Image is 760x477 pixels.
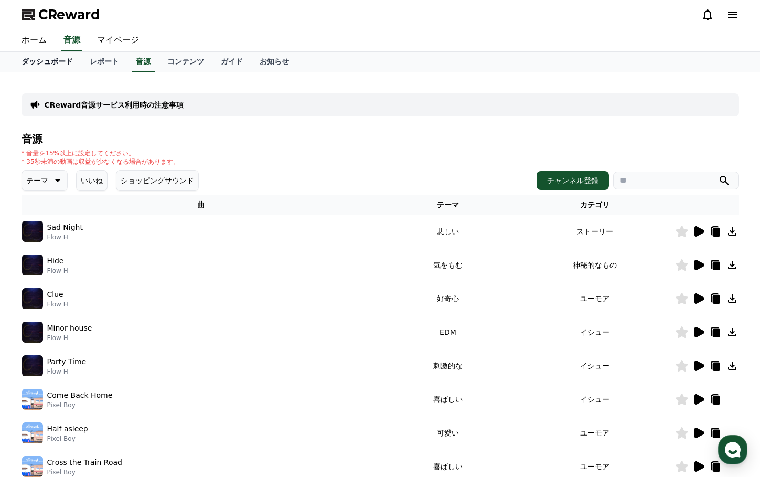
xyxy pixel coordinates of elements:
[22,157,179,166] p: * 35秒未満の動画は収益が少なくなる場合があります。
[47,356,87,367] p: Party Time
[515,383,675,416] td: イシュー
[81,52,127,72] a: レポート
[515,215,675,248] td: ストーリー
[47,423,88,434] p: Half asleep
[22,422,43,443] img: music
[89,29,147,51] a: マイページ
[47,334,92,342] p: Flow H
[251,52,297,72] a: お知らせ
[47,457,122,468] p: Cross the Train Road
[22,456,43,477] img: music
[47,401,113,409] p: Pixel Boy
[13,52,81,72] a: ダッシュボード
[45,100,184,110] a: CReward音源サービス利用時の注意事項
[381,383,515,416] td: 喜ばしい
[22,255,43,275] img: music
[381,349,515,383] td: 刺激的な
[22,170,68,191] button: テーマ
[381,315,515,349] td: EDM
[47,267,68,275] p: Flow H
[47,434,88,443] p: Pixel Boy
[159,52,212,72] a: コンテンツ
[381,195,515,215] th: テーマ
[381,282,515,315] td: 好奇心
[47,300,68,309] p: Flow H
[155,348,181,357] span: Settings
[47,222,83,233] p: Sad Night
[381,215,515,248] td: 悲しい
[27,348,45,357] span: Home
[47,390,113,401] p: Come Back Home
[515,282,675,315] td: ユーモア
[515,349,675,383] td: イシュー
[212,52,251,72] a: ガイド
[47,233,83,241] p: Flow H
[26,173,48,188] p: テーマ
[22,389,43,410] img: music
[38,6,100,23] span: CReward
[22,195,381,215] th: 曲
[381,416,515,450] td: 可愛い
[47,367,87,376] p: Flow H
[76,170,108,191] button: いいね
[132,52,155,72] a: 音源
[22,149,179,157] p: * 音量を15%以上に設定してください。
[47,323,92,334] p: Minor house
[515,248,675,282] td: 神秘的なもの
[87,349,118,357] span: Messages
[515,195,675,215] th: カテゴリ
[22,221,43,242] img: music
[381,248,515,282] td: 気をもむ
[116,170,199,191] button: ショッピングサウンド
[515,315,675,349] td: イシュー
[537,171,609,190] button: チャンネル登録
[13,29,55,51] a: ホーム
[69,333,135,359] a: Messages
[47,289,63,300] p: Clue
[22,355,43,376] img: music
[135,333,201,359] a: Settings
[3,333,69,359] a: Home
[47,256,64,267] p: Hide
[22,133,739,145] h4: 音源
[22,288,43,309] img: music
[47,468,122,476] p: Pixel Boy
[22,6,100,23] a: CReward
[515,416,675,450] td: ユーモア
[61,29,82,51] a: 音源
[22,322,43,343] img: music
